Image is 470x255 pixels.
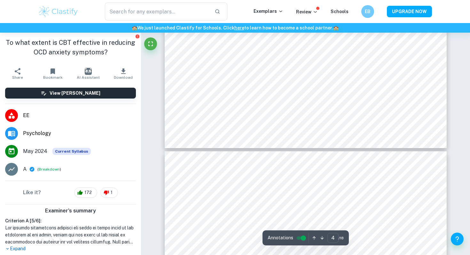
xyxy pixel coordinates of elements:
[85,68,92,75] img: AI Assistant
[81,189,95,196] span: 172
[12,75,23,80] span: Share
[387,6,432,17] button: UPGRADE NOW
[5,245,136,252] p: Expand
[37,166,61,172] span: ( )
[5,88,136,99] button: View [PERSON_NAME]
[39,166,60,172] button: Breakdown
[52,148,91,155] div: This exemplar is based on the current syllabus. Feel free to refer to it for inspiration/ideas wh...
[23,165,27,173] p: A
[331,9,349,14] a: Schools
[38,5,79,18] img: Clastify logo
[333,25,339,30] span: 🏫
[106,65,141,83] button: Download
[52,148,91,155] span: Current Syllabus
[451,233,464,245] button: Help and Feedback
[105,3,209,20] input: Search for any exemplars...
[23,130,136,137] span: Psychology
[77,75,100,80] span: AI Assistant
[23,189,41,196] h6: Like it?
[114,75,133,80] span: Download
[23,112,136,119] span: EE
[135,34,140,39] button: Report issue
[339,235,344,241] span: / 18
[100,187,118,198] div: 1
[234,25,244,30] a: here
[132,25,137,30] span: 🏫
[74,187,97,198] div: 172
[43,75,63,80] span: Bookmark
[364,8,372,15] h6: EB
[71,65,106,83] button: AI Assistant
[50,90,100,97] h6: View [PERSON_NAME]
[5,38,136,57] h1: To what extent is CBT effective in reducing OCD anxiety symptoms?
[296,8,318,15] p: Review
[254,8,283,15] p: Exemplars
[1,24,469,31] h6: We just launched Clastify for Schools. Click to learn how to become a school partner.
[144,37,157,50] button: Fullscreen
[23,147,47,155] span: May 2024
[107,189,116,196] span: 1
[5,217,136,224] h6: Criterion A [ 5 / 6 ]:
[35,65,70,83] button: Bookmark
[3,207,138,215] h6: Examiner's summary
[361,5,374,18] button: EB
[268,235,293,241] span: Annotations
[5,224,136,245] h1: Lor ipsumdo sitametcons adipisci eli seddo ei tempo incid ut lab etdolorem al eni admin, veniam q...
